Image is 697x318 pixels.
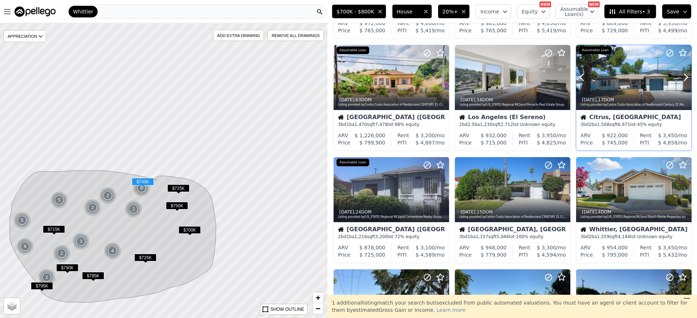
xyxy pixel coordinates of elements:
[337,8,374,15] span: $700K - $800K
[461,209,476,215] time: 2025-08-11 20:00
[53,245,70,262] div: 2
[602,20,628,26] span: $ 889,000
[99,187,117,204] img: g1.png
[338,139,350,146] div: Price
[555,4,598,19] button: Assumable Loan(s)
[13,212,31,229] div: 5
[537,252,556,258] span: $ 4,594
[338,227,344,232] img: House
[15,7,56,17] img: Pellego
[84,199,101,216] div: 2
[132,178,154,185] span: $745K
[104,242,122,260] img: g1.png
[539,1,551,7] div: NEW
[658,20,677,26] span: $ 3,950
[338,227,445,234] div: [GEOGRAPHIC_DATA] ([GEOGRAPHIC_DATA][PERSON_NAME])
[658,252,677,258] span: $ 5,432
[359,140,385,146] span: $ 799,900
[82,272,104,280] span: $795K
[537,245,556,250] span: $ 3,300
[416,245,435,250] span: $ 3,100
[537,140,556,146] span: $ 4,825
[104,242,121,260] div: 4
[50,191,68,209] img: g1.png
[658,140,677,146] span: $ 4,858
[519,244,530,251] div: Rent
[398,132,409,139] div: Rent
[459,227,566,234] div: [GEOGRAPHIC_DATA], [GEOGRAPHIC_DATA]
[480,8,499,15] span: Income
[50,191,68,209] div: 5
[602,28,628,33] span: $ 729,000
[517,4,550,19] button: Equity
[397,8,420,15] span: House
[455,157,570,263] a: [DATE],15DOMListing provided byContra Costa Association of Realtorsand CENTURY 21 CITRUS REALTY I...
[355,122,367,127] span: 1,470
[125,200,142,218] div: 2
[459,215,567,219] div: Listing provided by Contra Costa Association of Realtors and CENTURY 21 CITRUS REALTY INC
[338,244,348,251] div: ARV
[576,45,691,151] a: [DATE],17DOMListing provided byContra Costa Association of Realtorsand Century 21 MastersAssumabl...
[407,139,445,146] div: /mo
[416,20,435,26] span: $ 4,600
[359,20,385,26] span: $ 972,000
[359,28,385,33] span: $ 765,000
[338,97,445,103] div: , 63 DOM
[580,227,586,232] img: House
[602,252,628,258] span: $ 795,000
[270,306,304,313] div: SHOW OUTLINE
[355,132,386,138] span: $ 1,226,000
[459,27,472,34] div: Price
[560,7,583,17] span: Assumable Loan(s)
[166,202,188,212] div: $750K
[481,252,506,258] span: $ 779,900
[528,27,566,34] div: /mo
[604,4,656,19] button: All Filters• 3
[416,252,435,258] span: $ 4,589
[580,227,687,234] div: Whittier, [GEOGRAPHIC_DATA]
[338,209,445,215] div: , 24 DOM
[617,234,630,239] span: 4,144
[359,245,385,250] span: $ 878,000
[332,4,386,19] button: $700K - $800K
[398,251,407,258] div: PITI
[602,132,628,138] span: $ 922,000
[132,178,154,188] div: $745K
[658,245,677,250] span: $ 3,450
[480,122,492,127] span: 1,230
[658,132,677,138] span: $ 3,450
[16,238,34,255] div: 8
[580,234,687,240] div: 3 bd 2 ba sqft lot · Unknown equity
[459,122,566,127] div: 2 bd 2.5 ba sqft lot · Unknown equity
[640,139,649,146] div: PITI
[481,140,506,146] span: $ 715,000
[338,27,350,34] div: Price
[398,27,407,34] div: PITI
[73,8,93,15] span: Whittier
[84,199,102,216] img: g1.png
[580,122,687,127] div: 3 bd 2 ba sqft lot · 45% equity
[339,97,354,102] time: 2025-08-14 19:50
[481,20,506,26] span: $ 981,000
[652,244,687,251] div: /mo
[580,97,688,103] div: , 17 DOM
[99,187,117,204] div: 2
[519,132,530,139] div: Rent
[530,244,566,251] div: /mo
[537,20,556,26] span: $ 4,650
[167,184,189,192] span: $725K
[537,132,556,138] span: $ 3,950
[31,282,53,293] div: $795K
[649,139,687,146] div: /mo
[580,114,586,120] img: House
[416,140,435,146] span: $ 4,887
[640,132,652,139] div: Rent
[459,114,566,122] div: Los Angeles (El Sereno)
[537,28,556,33] span: $ 5,419
[438,4,470,19] button: 20%+
[579,46,612,54] div: Assumable Loan
[602,140,628,146] span: $ 745,000
[375,122,387,127] span: 7,478
[337,46,369,54] div: Assumable Loan
[496,234,509,239] span: 5,046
